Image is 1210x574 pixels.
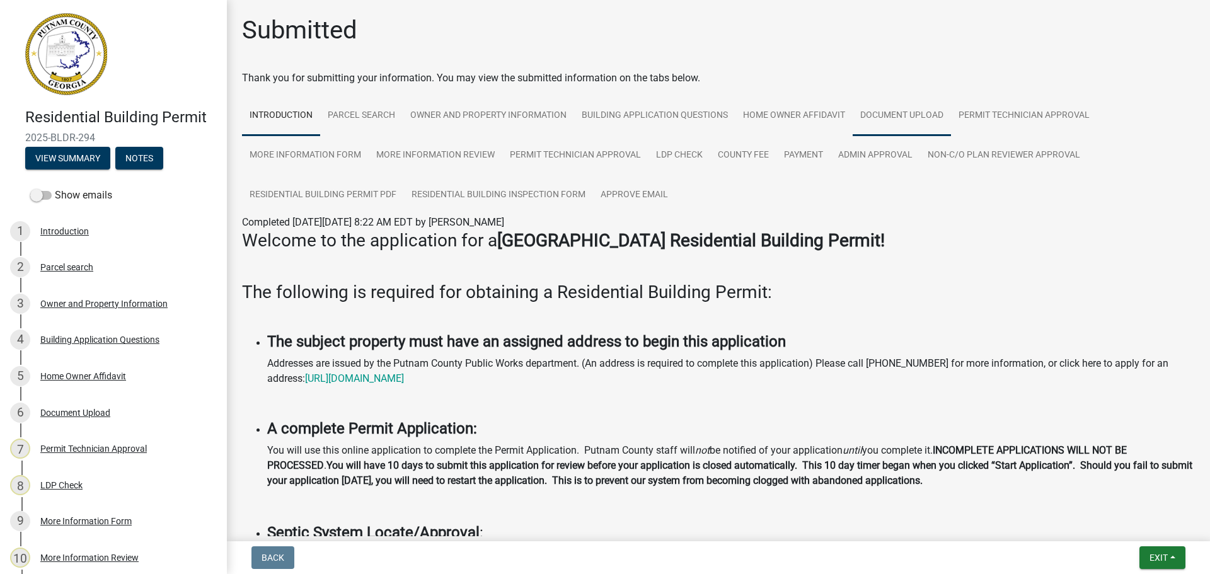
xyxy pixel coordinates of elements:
a: Parcel search [320,96,403,136]
div: More Information Form [40,517,132,525]
a: Permit Technician Approval [951,96,1097,136]
label: Show emails [30,188,112,203]
a: Residential Building Inspection Form [404,175,593,215]
strong: Septic System Locate/Approval [267,524,480,541]
span: Back [262,553,284,563]
a: County Fee [710,135,776,176]
div: 2 [10,257,30,277]
button: Exit [1139,546,1185,569]
button: Notes [115,147,163,169]
a: Non-C/O Plan Reviewer Approval [920,135,1088,176]
strong: The subject property must have an assigned address to begin this application [267,333,786,350]
strong: A complete Permit Application: [267,420,477,437]
div: 1 [10,221,30,241]
a: Payment [776,135,831,176]
h1: Submitted [242,15,357,45]
a: Admin Approval [831,135,920,176]
wm-modal-confirm: Notes [115,154,163,164]
button: Back [251,546,294,569]
span: 2025-BLDR-294 [25,132,202,144]
div: 4 [10,330,30,350]
a: Document Upload [853,96,951,136]
div: Building Application Questions [40,335,159,344]
wm-modal-confirm: Summary [25,154,110,164]
a: Building Application Questions [574,96,735,136]
img: Putnam County, Georgia [25,13,107,95]
a: Approve Email [593,175,676,215]
a: Owner and Property Information [403,96,574,136]
div: Document Upload [40,408,110,417]
a: More Information Review [369,135,502,176]
a: Home Owner Affidavit [735,96,853,136]
a: Introduction [242,96,320,136]
i: not [695,444,710,456]
a: Residential Building Permit PDF [242,175,404,215]
div: Owner and Property Information [40,299,168,308]
a: Permit Technician Approval [502,135,648,176]
div: More Information Review [40,553,139,562]
div: 3 [10,294,30,314]
strong: [GEOGRAPHIC_DATA] Residential Building Permit! [497,230,885,251]
div: 9 [10,511,30,531]
button: View Summary [25,147,110,169]
h3: The following is required for obtaining a Residential Building Permit: [242,282,1195,303]
div: 10 [10,548,30,568]
p: Addresses are issued by the Putnam County Public Works department. (An address is required to com... [267,356,1195,386]
a: LDP Check [648,135,710,176]
div: 5 [10,366,30,386]
div: Home Owner Affidavit [40,372,126,381]
h3: Welcome to the application for a [242,230,1195,251]
span: Completed [DATE][DATE] 8:22 AM EDT by [PERSON_NAME] [242,216,504,228]
div: 6 [10,403,30,423]
h4: Residential Building Permit [25,108,217,127]
div: Permit Technician Approval [40,444,147,453]
h4: : [267,524,1195,542]
i: until [843,444,862,456]
strong: INCOMPLETE APPLICATIONS WILL NOT BE PROCESSED [267,444,1127,471]
div: Parcel search [40,263,93,272]
a: More Information Form [242,135,369,176]
a: [URL][DOMAIN_NAME] [305,372,404,384]
div: 7 [10,439,30,459]
p: You will use this online application to complete the Permit Application. Putnam County staff will... [267,443,1195,488]
div: Thank you for submitting your information. You may view the submitted information on the tabs below. [242,71,1195,86]
div: Introduction [40,227,89,236]
div: 8 [10,475,30,495]
span: Exit [1149,553,1168,563]
div: LDP Check [40,481,83,490]
strong: You will have 10 days to submit this application for review before your application is closed aut... [267,459,1192,486]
